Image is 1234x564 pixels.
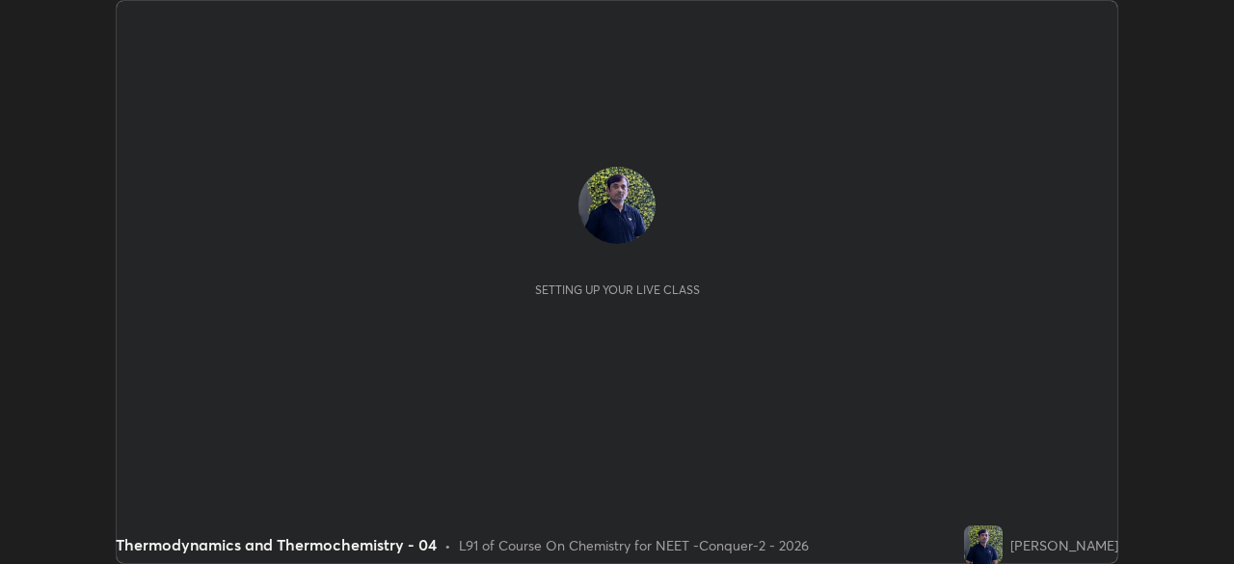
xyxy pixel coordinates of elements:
[116,533,437,556] div: Thermodynamics and Thermochemistry - 04
[1010,535,1118,555] div: [PERSON_NAME]
[578,167,656,244] img: 924660acbe704701a98f0fe2bdf2502a.jpg
[459,535,809,555] div: L91 of Course On Chemistry for NEET -Conquer-2 - 2026
[444,535,451,555] div: •
[964,525,1003,564] img: 924660acbe704701a98f0fe2bdf2502a.jpg
[535,282,700,297] div: Setting up your live class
